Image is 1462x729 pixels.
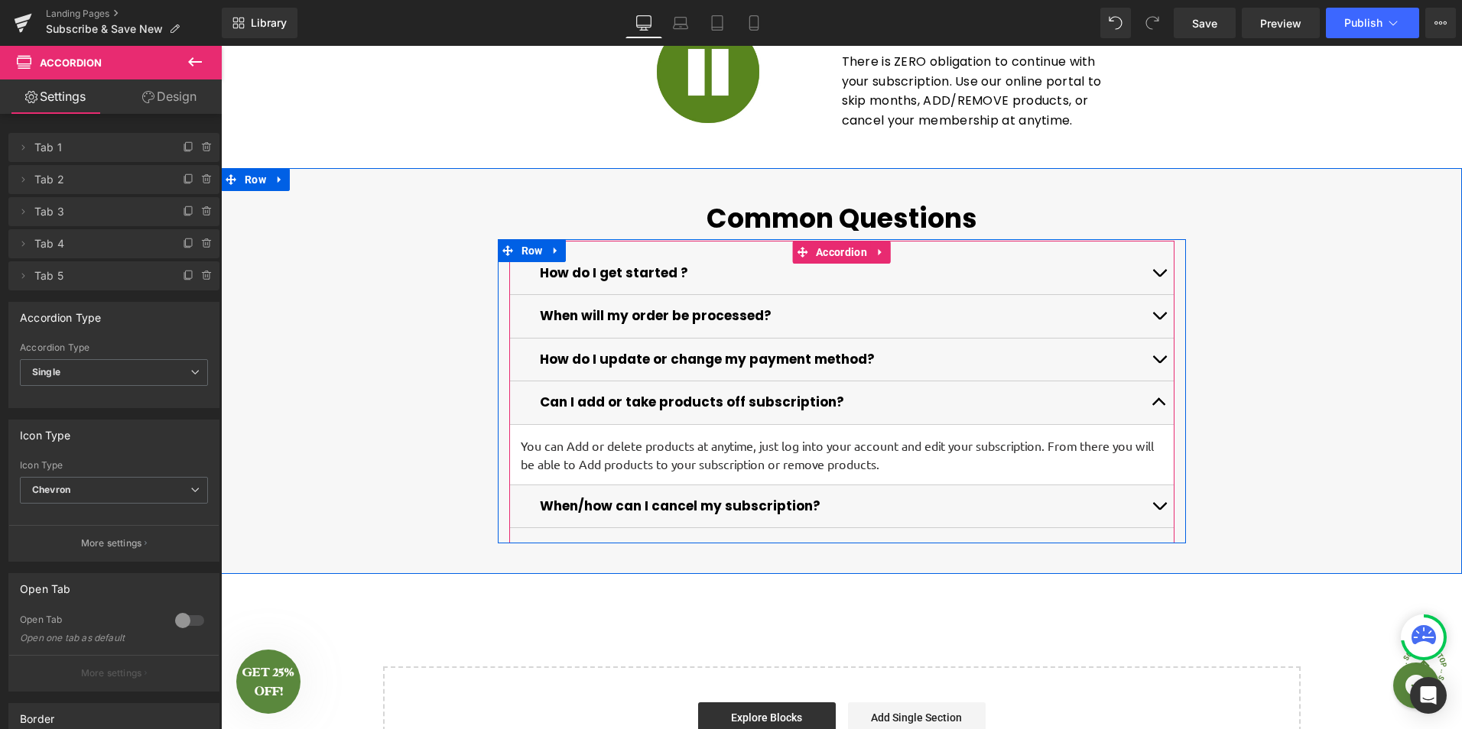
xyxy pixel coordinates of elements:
[300,390,942,427] p: You can Add or delete products at anytime, just log into your account and edit your subscription....
[325,193,345,216] a: Expand / Collapse
[81,666,142,680] p: More settings
[319,451,599,469] b: When/how can I cancel my subscription?
[21,619,73,653] span: GET 25% OFF!
[20,460,208,471] div: Icon Type
[46,8,222,20] a: Landing Pages
[1100,8,1131,38] button: Undo
[486,154,756,191] b: Common Questions
[662,8,699,38] a: Laptop
[621,6,889,84] div: There is ZERO obligation to continue with your subscription. Use our online portal to skip months...
[20,122,49,145] span: Row
[1192,15,1217,31] span: Save
[222,8,297,38] a: New Library
[20,342,208,353] div: Accordion Type
[114,79,225,114] a: Design
[251,16,287,30] span: Library
[627,656,765,687] a: Add Single Section
[34,197,163,226] span: Tab 3
[1260,15,1301,31] span: Preview
[297,193,326,216] span: Row
[20,704,54,725] div: Border
[20,574,70,595] div: Open Tab
[20,633,158,643] div: Open one tab as default
[81,536,142,550] p: More settings
[736,8,772,38] a: Mobile
[699,8,736,38] a: Tablet
[34,165,163,194] span: Tab 2
[319,261,551,279] b: When will my order be processed?
[477,656,615,687] a: Explore Blocks
[9,525,219,561] button: More settings
[1425,8,1456,38] button: More
[1326,8,1419,38] button: Publish
[1165,611,1226,668] iframe: Gorgias live chat messenger
[34,229,163,258] span: Tab 4
[1242,8,1320,38] a: Preview
[32,484,70,495] b: Chevron
[34,133,163,162] span: Tab 1
[1344,17,1382,29] span: Publish
[319,304,654,322] b: How do I update or change my payment method?
[20,303,102,324] div: Accordion Type
[46,23,163,35] span: Subscribe & Save New
[1137,8,1168,38] button: Redo
[40,57,102,69] span: Accordion
[625,8,662,38] a: Desktop
[15,604,80,668] div: GET 25% OFF!
[34,261,163,290] span: Tab 5
[20,420,71,442] div: Icon Type
[650,195,670,218] a: Expand / Collapse
[1410,677,1447,714] div: Open Intercom Messenger
[591,195,650,218] span: Accordion
[9,655,219,691] button: More settings
[20,614,160,630] div: Open Tab
[49,122,69,145] a: Expand / Collapse
[32,366,60,377] b: Single
[319,218,467,236] b: How do I get started ?
[319,347,623,365] b: Can I add or take products off subscription?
